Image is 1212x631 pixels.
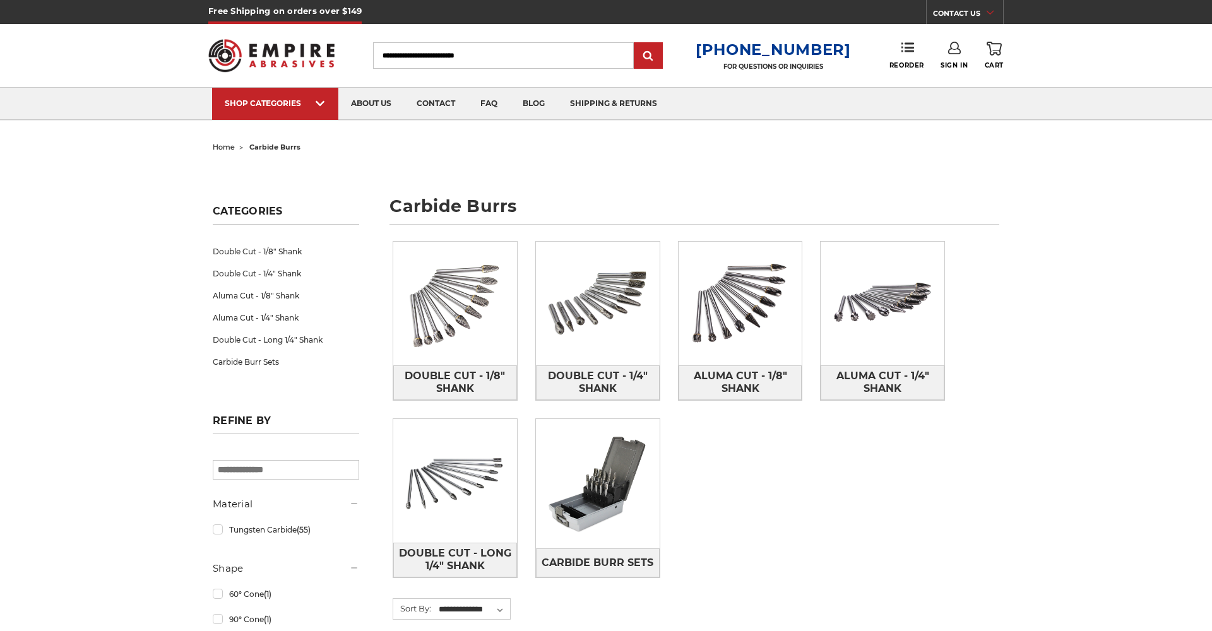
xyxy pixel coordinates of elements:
[889,61,924,69] span: Reorder
[213,307,359,329] a: Aluma Cut - 1/4" Shank
[941,61,968,69] span: Sign In
[404,88,468,120] a: contact
[985,61,1004,69] span: Cart
[297,525,311,534] span: (55)
[213,262,359,285] a: Double Cut - 1/4" Shank
[393,543,517,577] a: Double Cut - Long 1/4" Shank
[389,198,999,225] h1: carbide burrs
[213,205,359,225] h5: Categories
[213,329,359,351] a: Double Cut - Long 1/4" Shank
[393,599,431,618] label: Sort By:
[679,365,802,400] a: Aluma Cut - 1/8" Shank
[821,365,944,400] a: Aluma Cut - 1/4" Shank
[249,143,300,151] span: carbide burrs
[437,600,510,619] select: Sort By:
[213,497,359,512] h5: Material
[536,422,660,546] img: Carbide Burr Sets
[696,62,851,71] p: FOR QUESTIONS OR INQUIRIES
[338,88,404,120] a: about us
[889,42,924,69] a: Reorder
[213,608,359,630] a: 90° Cone(1)
[542,552,653,574] span: Carbide Burr Sets
[510,88,557,120] a: blog
[679,242,802,365] img: Aluma Cut - 1/8" Shank
[468,88,510,120] a: faq
[985,42,1004,69] a: Cart
[536,548,660,577] a: Carbide Burr Sets
[696,40,851,59] a: [PHONE_NUMBER]
[213,143,235,151] a: home
[933,6,1003,24] a: CONTACT US
[393,419,517,543] img: Double Cut - Long 1/4" Shank
[213,285,359,307] a: Aluma Cut - 1/8" Shank
[213,240,359,262] a: Double Cut - 1/8" Shank
[557,88,670,120] a: shipping & returns
[225,98,326,108] div: SHOP CATEGORIES
[213,415,359,434] h5: Refine by
[394,365,516,399] span: Double Cut - 1/8" Shank
[536,365,660,400] a: Double Cut - 1/4" Shank
[213,351,359,373] a: Carbide Burr Sets
[537,365,659,399] span: Double Cut - 1/4" Shank
[264,615,271,624] span: (1)
[536,242,660,365] img: Double Cut - 1/4" Shank
[213,583,359,605] a: 60° Cone(1)
[393,365,517,400] a: Double Cut - 1/8" Shank
[393,242,517,365] img: Double Cut - 1/8" Shank
[213,519,359,541] a: Tungsten Carbide(55)
[264,589,271,599] span: (1)
[208,31,335,80] img: Empire Abrasives
[394,543,516,577] span: Double Cut - Long 1/4" Shank
[213,561,359,576] h5: Shape
[821,242,944,365] img: Aluma Cut - 1/4" Shank
[636,44,661,69] input: Submit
